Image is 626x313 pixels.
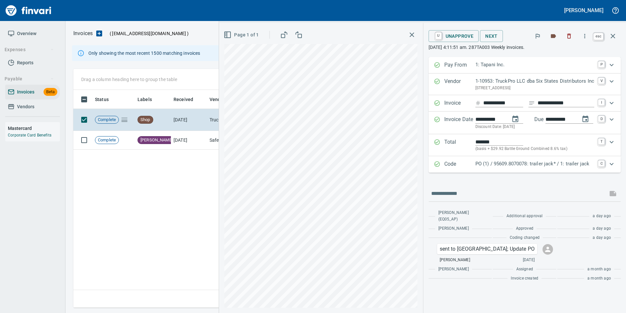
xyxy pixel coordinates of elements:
[429,134,621,156] div: Expand
[17,103,34,111] span: Vendors
[594,33,603,40] a: esc
[5,75,54,83] span: Payable
[210,95,240,103] span: Vendor / From
[480,30,503,42] button: Next
[444,160,475,169] p: Code
[598,61,605,68] a: P
[119,117,130,122] span: Pages Split
[2,73,57,85] button: Payable
[444,77,475,91] p: Vendor
[510,235,540,241] span: Coding changed
[5,46,54,54] span: Expenses
[578,111,593,127] button: change due date
[138,95,152,103] span: Labels
[593,235,611,241] span: a day ago
[485,32,498,40] span: Next
[8,125,60,132] h6: Mastercard
[546,29,561,43] button: Labels
[475,146,594,152] p: (basis + $29.92 Battle Ground Combined 8.6% tax)
[438,266,469,273] span: [PERSON_NAME]
[598,99,605,106] a: I
[17,88,34,96] span: Invoices
[475,61,594,69] p: 1: Tapani Inc.
[475,124,594,130] p: Discount Date: [DATE]
[207,131,272,150] td: Safety, Health & Environmental Services, LLC (1-30557)
[511,275,538,282] span: Invoice created
[210,95,248,103] span: Vendor / From
[444,138,475,152] p: Total
[564,7,603,14] h5: [PERSON_NAME]
[444,61,475,70] p: Pay From
[429,57,621,73] div: Expand
[429,73,621,95] div: Expand
[438,225,469,232] span: [PERSON_NAME]
[444,115,475,130] p: Invoice Date
[5,26,60,41] a: Overview
[106,30,189,37] p: ( )
[437,244,537,254] div: Click for options
[73,30,93,37] p: Invoices
[222,29,261,41] button: Page 1 of 1
[444,99,475,108] p: Invoice
[429,30,479,42] button: UUnapprove
[429,95,621,112] div: Expand
[475,160,594,168] p: PO (1) / 95609.8070078: trailer jack* / 1: trailer jack
[95,137,119,143] span: Complete
[8,133,51,137] a: Corporate Card Benefits
[171,109,207,131] td: [DATE]
[475,77,594,85] p: 1-10953: TruckPro LLC dba Six States Distributors Inc
[138,117,153,123] span: Shop
[562,29,576,43] button: Discard
[138,95,160,103] span: Labels
[174,95,193,103] span: Received
[598,138,605,145] a: T
[605,186,621,201] span: This records your message into the invoice and notifies anyone mentioned
[438,210,489,223] span: [PERSON_NAME] (EQ05_AP)
[5,85,60,99] a: InvoicesBeta
[475,85,594,92] p: [STREET_ADDRESS]
[429,44,621,51] p: [DATE] 4:11:51 am. 287TA003 Weekly invoices.
[88,47,200,59] div: Only showing the most recent 1500 matching invoices
[225,31,259,39] span: Page 1 of 1
[528,100,535,106] svg: Invoice description
[2,44,57,56] button: Expenses
[530,29,545,43] button: Flag
[174,95,202,103] span: Received
[93,30,106,37] button: Upload an Invoice
[562,5,605,15] button: [PERSON_NAME]
[429,112,621,134] div: Expand
[17,59,33,67] span: Reports
[507,111,523,127] button: change date
[138,137,175,143] span: [PERSON_NAME]
[171,131,207,150] td: [DATE]
[598,115,605,122] a: D
[534,115,565,123] p: Due
[516,266,533,273] span: Assigned
[475,99,481,107] svg: Invoice number
[587,275,611,282] span: a month ago
[587,266,611,273] span: a month ago
[440,257,470,263] span: [PERSON_NAME]
[207,109,272,131] td: TruckPro LLC dba Six States Distributors Inc (1-10953)
[598,77,605,84] a: V
[516,225,533,232] span: Approved
[523,257,535,263] span: [DATE]
[593,213,611,219] span: a day ago
[429,156,621,173] div: Expand
[17,30,36,38] span: Overview
[506,213,543,219] span: Additional approval
[95,95,109,103] span: Status
[4,3,53,18] img: Finvari
[440,245,535,253] p: sent to [GEOGRAPHIC_DATA]; Update PO
[435,32,442,39] a: U
[95,95,117,103] span: Status
[44,88,57,96] span: Beta
[5,99,60,114] a: Vendors
[434,31,474,42] span: Unapprove
[111,30,187,37] span: [EMAIL_ADDRESS][DOMAIN_NAME]
[5,55,60,70] a: Reports
[598,160,605,167] a: C
[95,117,119,123] span: Complete
[73,30,93,37] nav: breadcrumb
